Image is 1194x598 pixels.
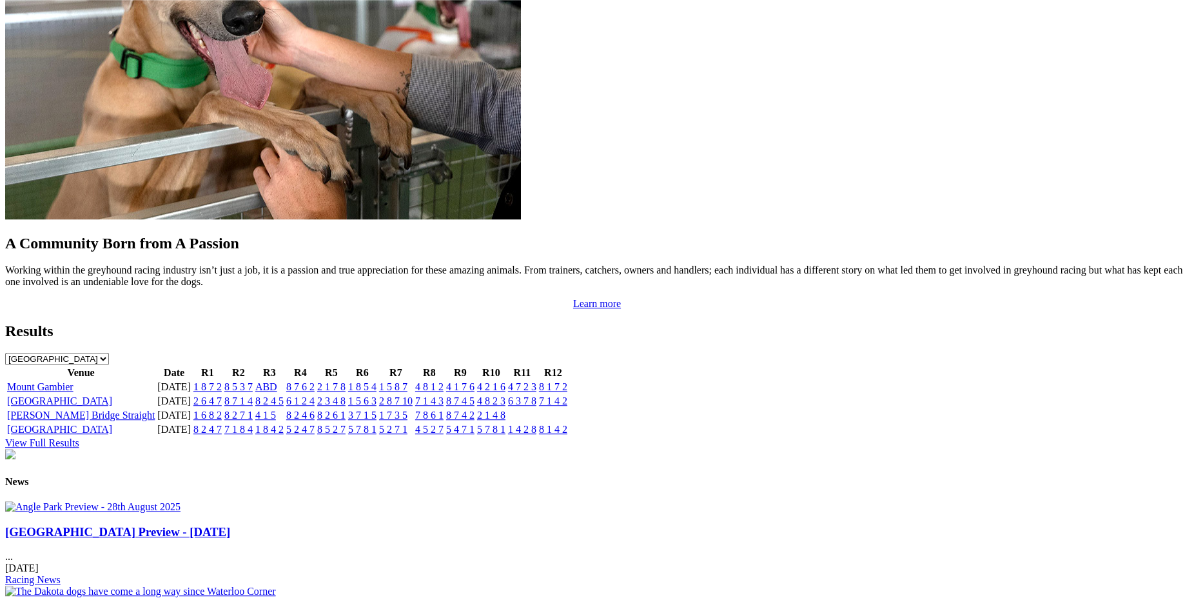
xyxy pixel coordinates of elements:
a: 8 2 4 5 [255,395,284,406]
th: R9 [445,366,475,379]
a: ABD [255,381,277,392]
a: 1 5 6 3 [348,395,377,406]
h2: Results [5,323,1189,340]
a: Mount Gambier [7,381,73,392]
a: [PERSON_NAME] Bridge Straight [7,410,155,421]
a: 1 8 5 4 [348,381,377,392]
th: R1 [193,366,222,379]
a: [GEOGRAPHIC_DATA] Preview - [DATE] [5,525,230,539]
a: Racing News [5,574,61,585]
a: 1 6 8 2 [193,410,222,421]
div: ... [5,525,1189,586]
a: 2 1 7 8 [317,381,346,392]
a: 1 7 3 5 [379,410,407,421]
img: chasers_homepage.jpg [5,449,15,459]
th: R3 [255,366,284,379]
img: The Dakota dogs have come a long way since Waterloo Corner [5,586,276,597]
a: 1 5 8 7 [379,381,407,392]
p: Working within the greyhound racing industry isn’t just a job, it is a passion and true appreciat... [5,264,1189,288]
a: 4 2 1 6 [477,381,505,392]
a: 7 8 6 1 [415,410,444,421]
a: 5 2 7 1 [379,424,407,435]
th: Venue [6,366,155,379]
a: 8 2 6 1 [317,410,346,421]
a: 7 1 4 3 [415,395,444,406]
a: 8 2 4 7 [193,424,222,435]
a: 6 3 7 8 [508,395,536,406]
td: [DATE] [157,381,191,394]
a: 4 7 2 3 [508,381,536,392]
a: View Full Results [5,437,79,448]
a: [GEOGRAPHIC_DATA] [7,395,112,406]
th: R11 [507,366,537,379]
a: 2 1 4 8 [477,410,505,421]
h4: News [5,476,1189,488]
a: 8 5 2 7 [317,424,346,435]
a: [GEOGRAPHIC_DATA] [7,424,112,435]
th: R4 [286,366,315,379]
th: R10 [476,366,506,379]
a: 8 7 4 2 [446,410,475,421]
th: R7 [378,366,413,379]
a: 1 8 4 2 [255,424,284,435]
a: 8 1 4 2 [539,424,567,435]
a: 4 1 7 6 [446,381,475,392]
th: R6 [347,366,377,379]
a: 8 7 6 2 [286,381,315,392]
a: 7 1 4 2 [539,395,567,406]
a: 5 7 8 1 [477,424,505,435]
a: 8 5 3 7 [224,381,253,392]
a: 4 8 2 3 [477,395,505,406]
a: 2 6 4 7 [193,395,222,406]
td: [DATE] [157,423,191,436]
a: 6 1 2 4 [286,395,315,406]
td: [DATE] [157,409,191,422]
a: 3 7 1 5 [348,410,377,421]
th: R12 [538,366,568,379]
a: 8 7 4 5 [446,395,475,406]
a: 8 2 7 1 [224,410,253,421]
a: 7 1 8 4 [224,424,253,435]
a: 8 2 4 6 [286,410,315,421]
a: 2 3 4 8 [317,395,346,406]
a: 5 4 7 1 [446,424,475,435]
th: R5 [317,366,346,379]
a: 8 7 1 4 [224,395,253,406]
a: Learn more [573,298,621,309]
a: 8 1 7 2 [539,381,567,392]
th: Date [157,366,191,379]
a: 2 8 7 10 [379,395,413,406]
h2: A Community Born from A Passion [5,235,1189,252]
img: Angle Park Preview - 28th August 2025 [5,501,181,513]
a: 5 7 8 1 [348,424,377,435]
a: 4 8 1 2 [415,381,444,392]
a: 4 5 2 7 [415,424,444,435]
th: R2 [224,366,253,379]
span: [DATE] [5,563,39,573]
a: 1 8 7 2 [193,381,222,392]
a: 5 2 4 7 [286,424,315,435]
td: [DATE] [157,395,191,408]
th: R8 [415,366,444,379]
a: 1 4 2 8 [508,424,536,435]
a: 4 1 5 [255,410,276,421]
